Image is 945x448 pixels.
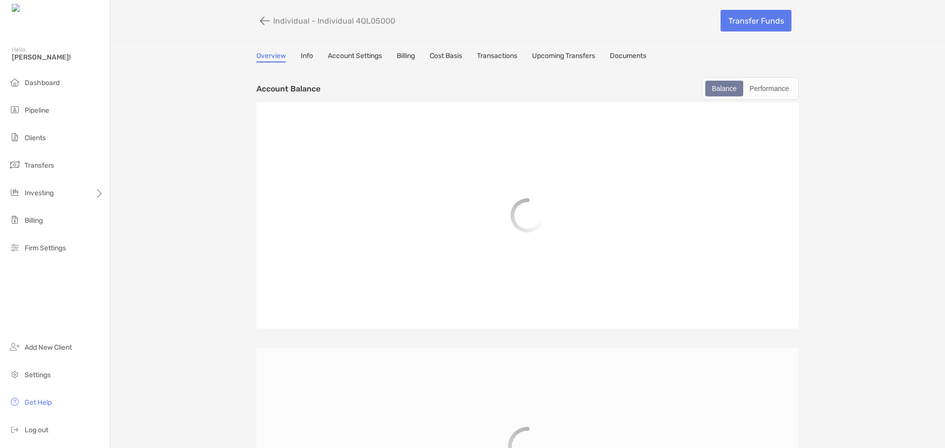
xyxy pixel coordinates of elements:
[706,82,742,95] div: Balance
[9,241,21,253] img: firm-settings icon
[273,16,395,26] p: Individual - Individual 4QL05000
[532,52,595,62] a: Upcoming Transfers
[25,189,54,197] span: Investing
[610,52,646,62] a: Documents
[721,10,791,31] a: Transfer Funds
[9,159,21,171] img: transfers icon
[397,52,415,62] a: Billing
[9,186,21,198] img: investing icon
[9,214,21,226] img: billing icon
[9,368,21,380] img: settings icon
[9,396,21,408] img: get-help icon
[25,79,60,87] span: Dashboard
[256,83,320,95] p: Account Balance
[9,423,21,435] img: logout icon
[9,341,21,353] img: add_new_client icon
[256,52,286,62] a: Overview
[25,161,54,170] span: Transfers
[25,426,48,434] span: Log out
[25,106,49,115] span: Pipeline
[25,343,72,352] span: Add New Client
[328,52,382,62] a: Account Settings
[25,216,43,225] span: Billing
[702,77,799,100] div: segmented control
[9,104,21,116] img: pipeline icon
[12,4,54,13] img: Zoe Logo
[25,371,51,379] span: Settings
[25,398,52,407] span: Get Help
[9,76,21,88] img: dashboard icon
[301,52,313,62] a: Info
[477,52,517,62] a: Transactions
[9,131,21,143] img: clients icon
[744,82,794,95] div: Performance
[12,53,104,61] span: [PERSON_NAME]!
[430,52,462,62] a: Cost Basis
[25,244,66,252] span: Firm Settings
[25,134,46,142] span: Clients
